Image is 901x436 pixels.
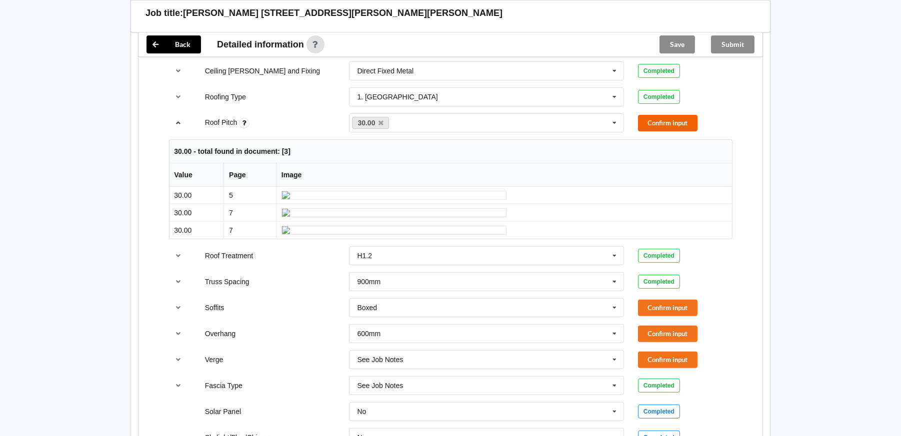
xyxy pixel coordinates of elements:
[638,405,680,419] div: Completed
[281,208,506,217] img: ai_input-page7-RoofPitch-0-1.jpeg
[638,326,697,342] button: Confirm input
[169,325,188,343] button: reference-toggle
[205,304,224,312] label: Soffits
[169,140,732,163] th: 30.00 - total found in document: [3]
[638,90,680,104] div: Completed
[145,7,183,19] h3: Job title:
[357,330,380,337] div: 600mm
[169,299,188,317] button: reference-toggle
[169,62,188,80] button: reference-toggle
[638,379,680,393] div: Completed
[217,40,304,49] span: Detailed information
[638,115,697,131] button: Confirm input
[183,7,502,19] h3: [PERSON_NAME] [STREET_ADDRESS][PERSON_NAME][PERSON_NAME]
[638,275,680,289] div: Completed
[357,67,413,74] div: Direct Fixed Metal
[205,252,253,260] label: Roof Treatment
[169,247,188,265] button: reference-toggle
[205,118,239,126] label: Roof Pitch
[169,114,188,132] button: reference-toggle
[205,67,320,75] label: Ceiling [PERSON_NAME] and Fixing
[205,356,223,364] label: Verge
[357,356,403,363] div: See Job Notes
[357,382,403,389] div: See Job Notes
[205,408,241,416] label: Solar Panel
[638,300,697,316] button: Confirm input
[223,204,276,221] td: 7
[169,377,188,395] button: reference-toggle
[169,88,188,106] button: reference-toggle
[357,304,377,311] div: Boxed
[357,252,372,259] div: H1.2
[169,351,188,369] button: reference-toggle
[223,163,276,187] th: Page
[281,191,506,200] img: ai_input-page5-RoofPitch-0-0.jpeg
[205,382,242,390] label: Fascia Type
[276,163,731,187] th: Image
[638,64,680,78] div: Completed
[638,249,680,263] div: Completed
[146,35,201,53] button: Back
[223,221,276,239] td: 7
[169,163,224,187] th: Value
[281,226,506,235] img: ai_input-page7-RoofPitch-0-2.jpeg
[357,408,366,415] div: No
[205,330,235,338] label: Overhang
[352,117,389,129] a: 30.00
[357,278,380,285] div: 900mm
[357,93,437,100] div: 1. [GEOGRAPHIC_DATA]
[205,93,246,101] label: Roofing Type
[169,273,188,291] button: reference-toggle
[169,221,224,239] td: 30.00
[638,352,697,368] button: Confirm input
[223,187,276,204] td: 5
[169,204,224,221] td: 30.00
[169,187,224,204] td: 30.00
[205,278,249,286] label: Truss Spacing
